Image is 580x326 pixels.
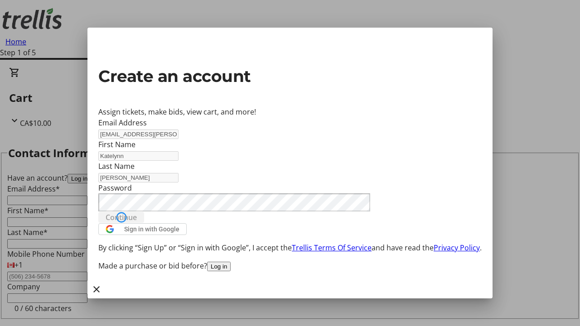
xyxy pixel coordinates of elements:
[87,280,106,298] button: Close
[98,139,135,149] label: First Name
[98,242,482,253] p: By clicking “Sign Up” or “Sign in with Google”, I accept the and have read the .
[98,118,147,128] label: Email Address
[434,243,480,253] a: Privacy Policy
[207,262,231,271] button: Log in
[98,260,482,271] div: Made a purchase or bid before?
[292,243,372,253] a: Trellis Terms Of Service
[98,161,135,171] label: Last Name
[98,183,132,193] label: Password
[98,106,482,117] div: Assign tickets, make bids, view cart, and more!
[98,173,179,182] input: Last Name
[98,64,482,88] h2: Create an account
[98,151,179,161] input: First Name
[98,129,179,139] input: Email Address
